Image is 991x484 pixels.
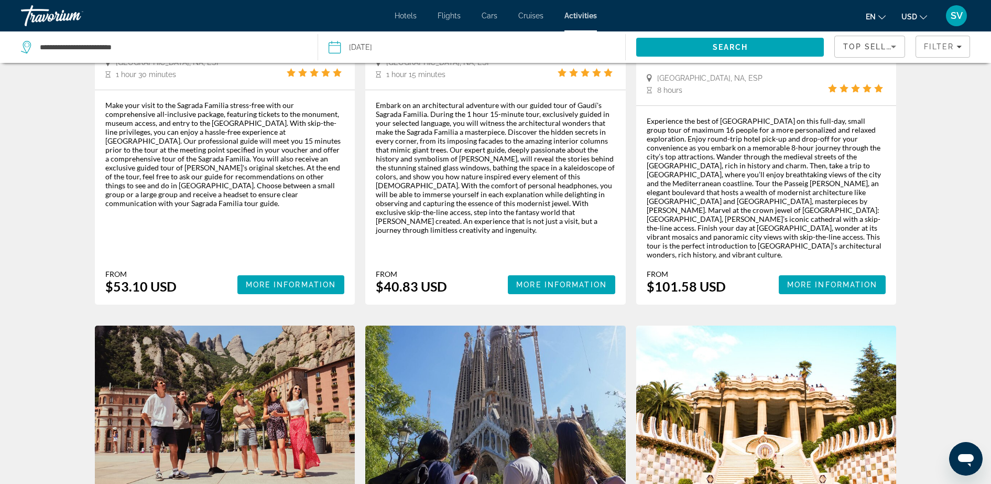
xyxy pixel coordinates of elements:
button: More Information [508,275,615,294]
span: Search [713,43,748,51]
button: Change language [866,9,886,24]
div: $53.10 USD [105,278,177,294]
span: Filter [924,42,954,51]
div: From [105,270,177,278]
a: Hotels [395,12,417,20]
span: More Information [246,281,336,289]
span: 1 hour 15 minutes [386,70,445,79]
span: 1 hour 30 minutes [116,70,176,79]
span: en [866,13,876,21]
button: Filters [916,36,970,58]
div: Make your visit to the Sagrada Familia stress-free with our comprehensive all-inclusive package, ... [105,101,345,208]
div: $101.58 USD [647,278,726,294]
a: Activities [564,12,597,20]
span: More Information [787,281,878,289]
button: More Information [779,275,886,294]
a: Travorium [21,2,126,29]
span: SV [951,10,963,21]
button: More Information [237,275,345,294]
input: Search destination [39,39,302,55]
div: From [647,270,726,278]
span: More Information [516,281,607,289]
button: Change currency [901,9,927,24]
a: Flights [438,12,461,20]
div: From [376,270,447,278]
button: [DATE]Date: Oct 31, 2025 [329,31,625,63]
iframe: Poga, lai palaistu ziņojumapmaiņas logu [949,442,983,476]
a: Cruises [518,12,543,20]
button: User Menu [943,5,970,27]
span: Top Sellers [843,42,903,51]
mat-select: Sort by [843,40,896,53]
div: Experience the best of [GEOGRAPHIC_DATA] on this full-day, small group tour of maximum 16 people ... [647,116,886,259]
a: Cars [482,12,497,20]
span: 8 hours [657,86,682,94]
div: $40.83 USD [376,278,447,294]
div: Embark on an architectural adventure with our guided tour of Gaudí's Sagrada Familia. During the ... [376,101,615,234]
button: Search [636,38,824,57]
span: [GEOGRAPHIC_DATA], NA, ESP [657,74,763,82]
span: USD [901,13,917,21]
